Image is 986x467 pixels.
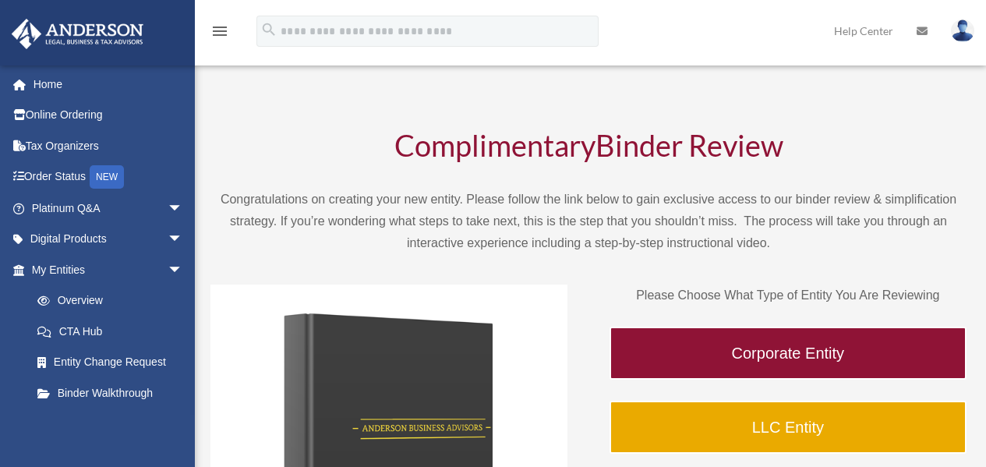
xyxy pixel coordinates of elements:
[210,22,229,41] i: menu
[11,254,207,285] a: My Entitiesarrow_drop_down
[11,130,207,161] a: Tax Organizers
[168,254,199,286] span: arrow_drop_down
[7,19,148,49] img: Anderson Advisors Platinum Portal
[22,347,207,378] a: Entity Change Request
[22,377,199,409] a: Binder Walkthrough
[22,316,207,347] a: CTA Hub
[22,285,207,317] a: Overview
[394,127,595,163] span: Complimentary
[168,224,199,256] span: arrow_drop_down
[168,193,199,225] span: arrow_drop_down
[11,100,207,131] a: Online Ordering
[610,401,967,454] a: LLC Entity
[11,161,207,193] a: Order StatusNEW
[210,27,229,41] a: menu
[11,69,207,100] a: Home
[260,21,277,38] i: search
[11,193,207,224] a: Platinum Q&Aarrow_drop_down
[11,224,207,255] a: Digital Productsarrow_drop_down
[210,189,967,254] p: Congratulations on creating your new entity. Please follow the link below to gain exclusive acces...
[951,19,974,42] img: User Pic
[610,285,967,306] p: Please Choose What Type of Entity You Are Reviewing
[610,327,967,380] a: Corporate Entity
[90,165,124,189] div: NEW
[595,127,783,163] span: Binder Review
[22,409,207,440] a: My Blueprint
